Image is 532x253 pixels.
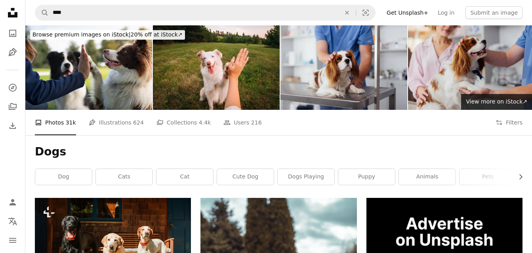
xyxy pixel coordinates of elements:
[156,169,213,185] a: cat
[35,145,522,159] h1: Dogs
[156,110,211,135] a: Collections 4.4k
[5,194,21,210] a: Log in / Sign up
[30,30,185,40] div: 20% off at iStock ↗
[338,169,395,185] a: puppy
[89,110,144,135] a: Illustrations 624
[5,80,21,96] a: Explore
[251,118,262,127] span: 216
[5,25,21,41] a: Photos
[465,6,522,19] button: Submit an image
[280,25,407,110] img: Veterinarian Examining Cavalier King Charles Spaniel Dog in Clinic
[153,25,280,110] img: Dog gives paw to a woman making high five gesture
[5,99,21,115] a: Collections
[356,5,375,20] button: Visual search
[5,213,21,229] button: Language
[199,118,211,127] span: 4.4k
[5,118,21,134] a: Download History
[35,169,92,185] a: dog
[25,25,190,44] a: Browse premium images on iStock|20% off at iStock↗
[96,169,153,185] a: cats
[35,5,49,20] button: Search Unsplash
[399,169,456,185] a: animals
[223,110,261,135] a: Users 216
[382,6,433,19] a: Get Unsplash+
[32,31,130,38] span: Browse premium images on iStock |
[338,5,356,20] button: Clear
[460,169,516,185] a: pets
[5,232,21,248] button: Menu
[5,44,21,60] a: Illustrations
[461,94,532,110] a: View more on iStock↗
[513,169,522,185] button: scroll list to the right
[25,25,152,110] img: Border collie with owner training in a public park
[133,118,144,127] span: 624
[433,6,459,19] a: Log in
[35,5,376,21] form: Find visuals sitewide
[278,169,334,185] a: dogs playing
[217,169,274,185] a: cute dog
[496,110,522,135] button: Filters
[466,98,527,105] span: View more on iStock ↗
